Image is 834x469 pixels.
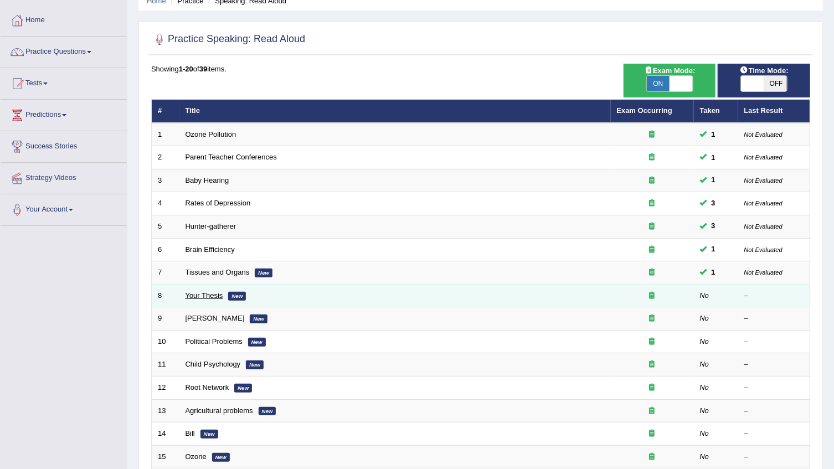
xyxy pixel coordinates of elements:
b: 39 [199,65,207,73]
td: 5 [152,215,179,239]
a: Strategy Videos [1,163,127,190]
small: Not Evaluated [744,131,782,138]
div: Exam occurring question [617,221,688,232]
div: Exam occurring question [617,452,688,462]
td: 4 [152,192,179,215]
a: Hunter-gatherer [186,222,236,230]
a: Rates of Depression [186,199,251,207]
em: No [700,406,709,415]
td: 6 [152,238,179,261]
em: No [700,360,709,368]
a: Tissues and Organs [186,268,250,276]
small: Not Evaluated [744,154,782,161]
th: Last Result [738,100,810,123]
td: 12 [152,376,179,399]
em: New [234,384,252,393]
em: New [250,315,267,323]
a: Success Stories [1,131,127,159]
div: Exam occurring question [617,152,688,163]
div: Showing of items. [151,64,810,74]
span: Time Mode: [735,65,793,76]
a: Root Network [186,383,229,391]
small: Not Evaluated [744,200,782,207]
td: 14 [152,422,179,446]
td: 7 [152,261,179,285]
h2: Practice Speaking: Read Aloud [151,31,305,48]
a: Bill [186,429,195,437]
a: Exam Occurring [617,106,672,115]
div: Exam occurring question [617,291,688,301]
em: New [212,453,230,462]
td: 1 [152,123,179,146]
a: [PERSON_NAME] [186,314,245,322]
a: Ozone Pollution [186,130,236,138]
span: You can still take this question [707,152,720,163]
small: Not Evaluated [744,269,782,276]
div: Exam occurring question [617,176,688,186]
div: Exam occurring question [617,313,688,324]
div: – [744,429,804,439]
td: 15 [152,445,179,468]
span: You can still take this question [707,174,720,186]
td: 13 [152,399,179,422]
a: Practice Questions [1,37,127,64]
td: 3 [152,169,179,192]
th: # [152,100,179,123]
em: No [700,314,709,322]
div: Exam occurring question [617,406,688,416]
a: Tests [1,68,127,96]
th: Title [179,100,611,123]
a: Parent Teacher Conferences [186,153,277,161]
div: – [744,452,804,462]
span: You can still take this question [707,244,720,255]
a: Brain Efficiency [186,245,235,254]
em: New [248,338,266,347]
td: 8 [152,284,179,307]
div: Exam occurring question [617,245,688,255]
div: – [744,291,804,301]
a: Your Account [1,194,127,222]
div: – [744,337,804,347]
small: Not Evaluated [744,223,782,230]
small: Not Evaluated [744,246,782,253]
div: – [744,359,804,370]
td: 10 [152,330,179,353]
a: Your Thesis [186,291,223,300]
em: New [228,292,246,301]
span: You can still take this question [707,220,720,232]
em: No [700,337,709,346]
span: You can still take this question [707,267,720,279]
a: Home [1,5,127,33]
div: Exam occurring question [617,429,688,439]
span: ON [647,76,670,91]
em: No [700,383,709,391]
th: Taken [694,100,738,123]
td: 11 [152,353,179,377]
em: No [700,429,709,437]
b: 1-20 [179,65,193,73]
div: Exam occurring question [617,130,688,140]
a: Baby Hearing [186,176,229,184]
td: 2 [152,146,179,169]
div: Show exams occurring in exams [624,64,716,97]
em: New [200,430,218,439]
span: OFF [764,76,787,91]
span: You can still take this question [707,128,720,140]
em: New [255,269,272,277]
div: Exam occurring question [617,267,688,278]
a: Predictions [1,100,127,127]
div: – [744,383,804,393]
span: Exam Mode: [640,65,699,76]
a: Child Psychology [186,360,241,368]
em: No [700,291,709,300]
small: Not Evaluated [744,177,782,184]
a: Political Problems [186,337,243,346]
span: You can still take this question [707,198,720,209]
div: Exam occurring question [617,359,688,370]
em: New [259,407,276,416]
a: Agricultural problems [186,406,253,415]
em: New [246,360,264,369]
div: Exam occurring question [617,337,688,347]
a: Ozone [186,452,207,461]
td: 9 [152,307,179,331]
